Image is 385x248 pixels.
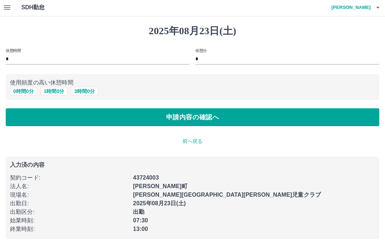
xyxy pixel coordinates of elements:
p: 使用頻度の高い休憩時間 [10,79,375,87]
b: 43724003 [133,175,159,181]
p: 出勤区分 : [10,208,129,217]
b: 13:00 [133,226,148,232]
p: 出勤日 : [10,200,129,208]
p: 現場名 : [10,191,129,200]
b: 07:30 [133,218,148,224]
b: 2025年08月23日(土) [133,201,186,207]
b: [PERSON_NAME]町 [133,184,187,190]
p: 契約コード : [10,174,129,182]
p: 入力済の内容 [10,162,375,168]
p: 前へ戻る [6,138,379,145]
h1: 2025年08月23日(土) [6,25,379,37]
p: 法人名 : [10,182,129,191]
p: 始業時刻 : [10,217,129,225]
label: 休憩時間 [6,48,21,53]
p: 終業時刻 : [10,225,129,234]
b: [PERSON_NAME][GEOGRAPHIC_DATA][PERSON_NAME]児童クラブ [133,192,321,198]
button: 0時間0分 [10,87,37,96]
button: 1時間0分 [41,87,68,96]
label: 休憩分 [195,48,207,53]
b: 出勤 [133,209,144,215]
button: 3時間0分 [71,87,98,96]
button: 申請内容の確認へ [6,109,379,126]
